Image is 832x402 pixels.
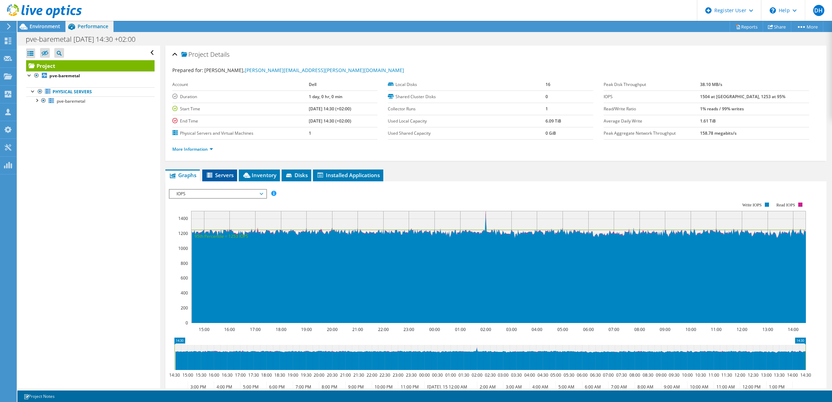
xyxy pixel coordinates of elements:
[388,105,545,112] label: Collector Runs
[455,326,465,332] text: 01:00
[172,105,309,112] label: Start Time
[178,215,188,221] text: 1400
[659,326,670,332] text: 09:00
[736,326,747,332] text: 12:00
[700,81,722,87] b: 38.10 MB/s
[392,372,403,378] text: 23:00
[616,372,627,378] text: 07:30
[761,372,771,378] text: 13:00
[195,233,248,239] text: 95th Percentile = 1253 IOPS
[26,96,155,105] a: pve-baremetal
[708,372,719,378] text: 11:00
[700,118,716,124] b: 1.61 TiB
[275,326,286,332] text: 18:00
[682,372,692,378] text: 10:00
[327,372,337,378] text: 20:30
[178,245,188,251] text: 1000
[656,372,666,378] text: 09:00
[604,130,700,137] label: Peak Aggregate Network Throughput
[173,190,262,198] span: IOPS
[471,372,482,378] text: 02:00
[511,372,521,378] text: 03:30
[545,106,548,112] b: 1
[419,372,430,378] text: 00:00
[287,372,298,378] text: 19:00
[169,372,180,378] text: 14:30
[242,172,276,179] span: Inventory
[629,372,640,378] text: 08:00
[634,326,645,332] text: 08:00
[235,372,245,378] text: 17:00
[800,372,811,378] text: 14:30
[787,372,798,378] text: 14:00
[181,275,188,281] text: 600
[668,372,679,378] text: 09:30
[563,372,574,378] text: 05:30
[221,372,232,378] text: 16:30
[313,372,324,378] text: 20:00
[172,81,309,88] label: Account
[734,372,745,378] text: 12:00
[379,372,390,378] text: 22:30
[550,372,561,378] text: 05:00
[545,130,556,136] b: 0 GiB
[309,81,316,87] b: Dell
[406,372,416,378] text: 23:30
[776,203,795,207] text: Read IOPS
[787,326,798,332] text: 14:00
[711,326,721,332] text: 11:00
[685,326,696,332] text: 10:00
[274,372,285,378] text: 18:30
[49,73,80,79] b: pve-baremetal
[210,50,229,58] span: Details
[172,118,309,125] label: End Time
[545,94,548,100] b: 0
[208,372,219,378] text: 16:00
[316,172,380,179] span: Installed Applications
[285,172,308,179] span: Disks
[700,94,785,100] b: 1504 at [GEOGRAPHIC_DATA], 1253 at 95%
[524,372,535,378] text: 04:00
[432,372,442,378] text: 00:30
[366,372,377,378] text: 22:00
[557,326,568,332] text: 05:00
[497,372,508,378] text: 03:00
[30,23,60,30] span: Environment
[172,67,203,73] label: Prepared for:
[181,290,188,296] text: 400
[172,146,213,152] a: More Information
[181,260,188,266] text: 800
[26,71,155,80] a: pve-baremetal
[576,372,587,378] text: 06:00
[604,118,700,125] label: Average Daily Write
[172,93,309,100] label: Duration
[506,326,517,332] text: 03:00
[261,372,272,378] text: 18:00
[182,372,193,378] text: 15:00
[695,372,706,378] text: 10:30
[388,93,545,100] label: Shared Cluster Disks
[309,130,311,136] b: 1
[762,326,773,332] text: 13:00
[206,172,234,179] span: Servers
[742,203,762,207] text: Write IOPS
[245,67,404,73] a: [PERSON_NAME][EMAIL_ADDRESS][PERSON_NAME][DOMAIN_NAME]
[642,372,653,378] text: 08:30
[700,106,744,112] b: 1% reads / 99% writes
[545,118,561,124] b: 6.09 TiB
[747,372,758,378] text: 12:30
[195,372,206,378] text: 15:30
[26,87,155,96] a: Physical Servers
[730,21,763,32] a: Reports
[604,81,700,88] label: Peak Disk Throughput
[485,372,495,378] text: 02:30
[545,81,550,87] b: 16
[309,118,351,124] b: [DATE] 14:30 (+02:00)
[301,326,312,332] text: 19:00
[172,130,309,137] label: Physical Servers and Virtual Machines
[352,326,363,332] text: 21:00
[19,392,60,401] a: Project Notes
[388,130,545,137] label: Used Shared Capacity
[309,106,351,112] b: [DATE] 14:30 (+02:00)
[458,372,469,378] text: 01:30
